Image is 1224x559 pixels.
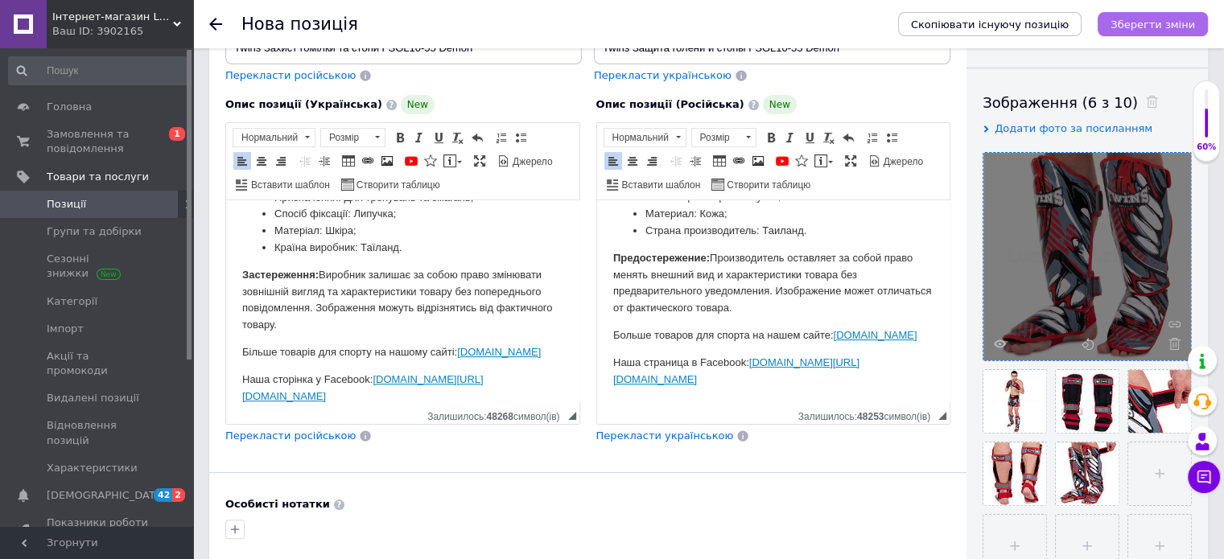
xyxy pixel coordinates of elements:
[359,152,377,170] a: Вставити/Редагувати посилання (Ctrl+L)
[225,98,382,110] span: Опис позиції (Українська)
[730,152,748,170] a: Вставити/Редагувати посилання (Ctrl+L)
[471,152,488,170] a: Максимізувати
[596,430,734,442] span: Перекласти українською
[709,175,813,193] a: Створити таблицю
[225,430,356,442] span: Перекласти російською
[857,411,884,422] span: 48253
[401,95,435,114] span: New
[724,179,810,192] span: Створити таблицю
[169,127,185,141] span: 1
[983,92,1192,113] div: Зображення (6 з 10)
[495,152,555,170] a: Джерело
[47,100,92,114] span: Головна
[340,152,357,170] a: Таблиця
[321,129,369,146] span: Розмір
[422,152,439,170] a: Вставити іконку
[410,129,428,146] a: Курсив (Ctrl+I)
[1098,12,1208,36] button: Зберегти зміни
[492,129,510,146] a: Вставити/видалити нумерований список
[441,152,464,170] a: Вставити повідомлення
[52,10,173,24] span: Інтернет-магазин LuckyBird
[430,129,447,146] a: Підкреслений (Ctrl+U)
[47,461,138,475] span: Характеристики
[47,252,149,281] span: Сезонні знижки
[226,200,579,401] iframe: Редактор, 3387B2EC-55C2-4375-B69C-2587504EFCA6
[749,152,767,170] a: Зображення
[711,152,728,170] a: Таблиця
[233,152,251,170] a: По лівому краю
[339,175,443,193] a: Створити таблицю
[354,179,440,192] span: Створити таблицю
[47,127,149,156] span: Замовлення та повідомлення
[793,152,810,170] a: Вставити іконку
[47,224,142,239] span: Групи та добірки
[233,128,315,147] a: Нормальний
[898,12,1082,36] button: Скопіювати існуючу позицію
[47,349,149,378] span: Акції та промокоди
[594,69,732,81] span: Перекласти українською
[16,171,337,205] p: Наша сторінка у Facebook:
[643,152,661,170] a: По правому краю
[233,175,332,193] a: Вставити шаблон
[597,200,950,401] iframe: Редактор, D8D32ADD-C626-46A2-9DAC-F4D99EE6C06A
[692,129,740,146] span: Розмір
[486,411,513,422] span: 48268
[881,155,924,169] span: Джерело
[47,294,97,309] span: Категорії
[47,170,149,184] span: Товари та послуги
[1188,461,1220,493] button: Чат з покупцем
[378,152,396,170] a: Зображення
[773,152,791,170] a: Додати відео з YouTube
[604,129,670,146] span: Нормальний
[468,129,486,146] a: Повернути (Ctrl+Z)
[225,69,356,81] span: Перекласти російською
[863,129,881,146] a: Вставити/видалити нумерований список
[47,197,86,212] span: Позиції
[320,128,385,147] a: Розмір
[391,129,409,146] a: Жирний (Ctrl+B)
[315,152,333,170] a: Збільшити відступ
[842,152,859,170] a: Максимізувати
[510,155,553,169] span: Джерело
[620,179,701,192] span: Вставити шаблон
[604,175,703,193] a: Вставити шаблон
[241,14,358,34] h1: Нова позиція
[1111,18,1195,31] i: Зберегти зміни
[911,18,1069,31] span: Скопіювати існуючу позицію
[604,128,686,147] a: Нормальний
[691,128,756,147] a: Розмір
[604,152,622,170] a: По лівому краю
[402,152,420,170] a: Додати відео з YouTube
[154,488,172,502] span: 42
[812,152,835,170] a: Вставити повідомлення
[801,129,818,146] a: Підкреслений (Ctrl+U)
[781,129,799,146] a: Курсив (Ctrl+I)
[225,498,330,510] b: Особисті нотатки
[866,152,926,170] a: Джерело
[427,407,567,422] div: Кiлькiсть символiв
[762,129,780,146] a: Жирний (Ctrl+B)
[8,56,190,85] input: Пошук
[47,418,149,447] span: Відновлення позицій
[686,152,704,170] a: Збільшити відступ
[249,179,330,192] span: Вставити шаблон
[209,18,222,31] div: Повернутися назад
[272,152,290,170] a: По правому краю
[296,152,314,170] a: Зменшити відступ
[47,322,84,336] span: Імпорт
[839,129,857,146] a: Повернути (Ctrl+Z)
[172,488,185,502] span: 2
